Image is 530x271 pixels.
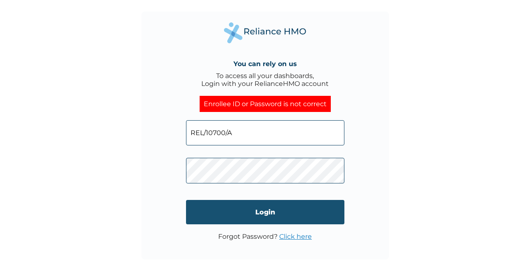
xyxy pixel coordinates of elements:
[201,72,329,88] div: To access all your dashboards, Login with your RelianceHMO account
[218,233,312,240] p: Forgot Password?
[224,22,306,43] img: Reliance Health's Logo
[186,120,344,145] input: Email address or HMO ID
[186,200,344,224] input: Login
[279,233,312,240] a: Click here
[200,96,331,112] div: Enrollee ID or Password is not correct
[233,60,297,68] h4: You can rely on us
